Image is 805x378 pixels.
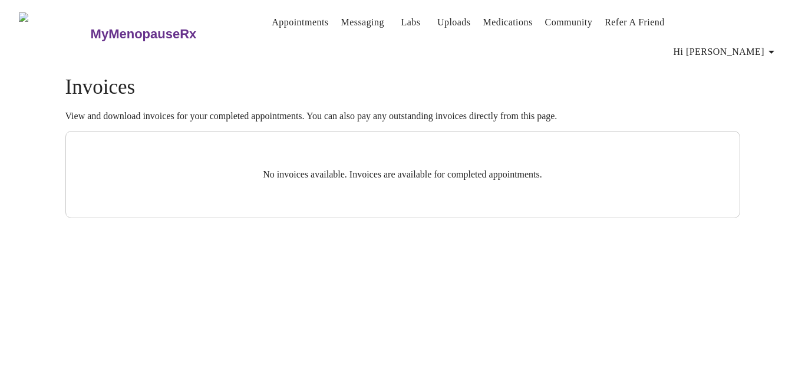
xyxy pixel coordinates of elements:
a: Uploads [437,14,471,31]
p: View and download invoices for your completed appointments. You can also pay any outstanding invo... [65,111,740,121]
p: No invoices available. Invoices are available for completed appointments. [94,169,711,180]
a: MyMenopauseRx [89,14,243,55]
button: Hi [PERSON_NAME] [669,40,783,64]
span: Hi [PERSON_NAME] [674,44,778,60]
button: Labs [392,11,430,34]
a: Labs [401,14,420,31]
a: Community [545,14,593,31]
a: Appointments [272,14,328,31]
button: Refer a Friend [600,11,669,34]
a: Messaging [341,14,384,31]
button: Messaging [336,11,388,34]
button: Community [540,11,598,34]
img: MyMenopauseRx Logo [19,12,89,57]
h4: Invoices [65,75,740,99]
button: Uploads [433,11,476,34]
a: Refer a Friend [605,14,665,31]
h3: MyMenopauseRx [91,27,197,42]
a: Medications [483,14,532,31]
button: Appointments [267,11,333,34]
button: Medications [478,11,537,34]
